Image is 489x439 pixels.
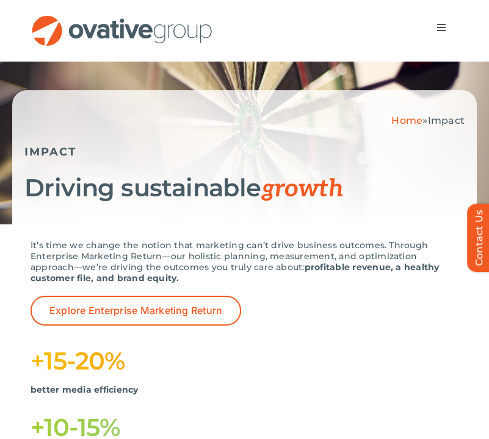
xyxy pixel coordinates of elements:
a: OG_Full_horizontal_RGB [31,14,214,26]
span: » [391,115,465,126]
strong: better media efficiency [31,384,139,395]
span: Explore Enterprise Marketing Return [49,305,222,316]
span: Impact [428,115,465,126]
strong: profitable revenue, a healthy customer file, and brand equity. [31,262,440,284]
span: growth [261,174,343,204]
h5: IMPACT [24,145,465,159]
h1: +15-20% [31,347,458,375]
a: Home [391,115,422,126]
p: It’s time we change the notion that marketing can’t drive business outcomes. Through Enterprise M... [31,240,458,284]
a: Explore Enterprise Marketing Return [31,296,241,326]
h1: Driving sustainable [24,174,465,203]
nav: Menu [424,15,458,40]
